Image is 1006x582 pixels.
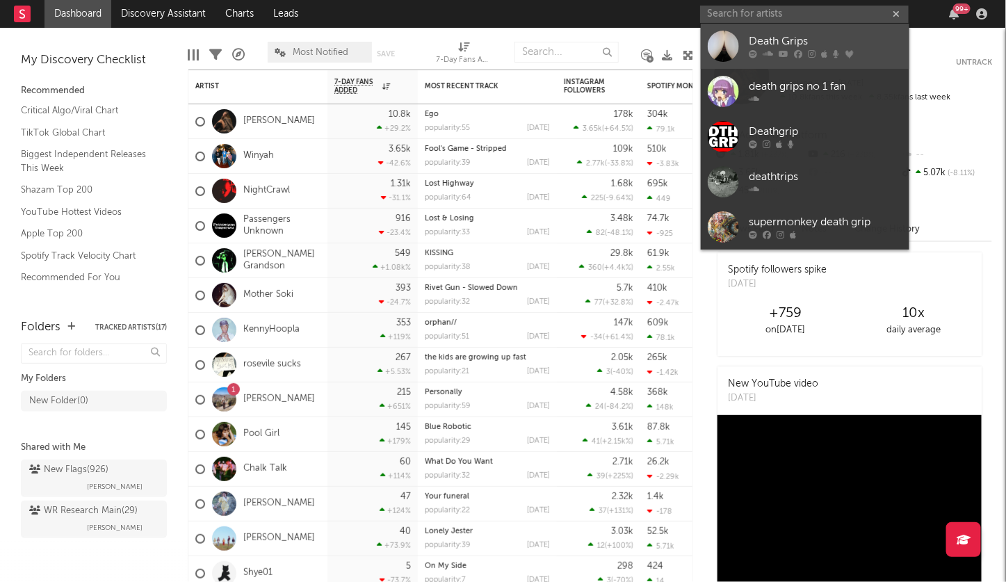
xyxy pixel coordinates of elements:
[425,368,469,375] div: popularity: 21
[701,114,909,159] a: Deathgrip
[612,492,633,501] div: 2.32k
[425,389,462,396] a: Personally
[850,322,978,339] div: daily average
[425,145,550,153] div: Fool's Game - Stripped
[380,506,411,515] div: +124 %
[597,473,606,480] span: 39
[612,423,633,432] div: 3.61k
[380,471,411,480] div: +114 %
[617,284,633,293] div: 5.7k
[425,145,507,153] a: Fool's Game - Stripped
[591,195,603,202] span: 225
[527,368,550,375] div: [DATE]
[437,35,492,75] div: 7-Day Fans Added (7-Day Fans Added)
[647,527,669,536] div: 52.5k
[611,527,633,536] div: 3.03k
[21,125,153,140] a: TikTok Global Chart
[900,164,992,182] div: 5.07k
[647,458,670,467] div: 26.2k
[425,180,474,188] a: Lost Highway
[587,471,633,480] div: ( )
[425,493,469,501] a: Your funeral
[21,343,167,364] input: Search for folders...
[608,473,631,480] span: +225 %
[721,322,850,339] div: on [DATE]
[586,160,605,168] span: 2.77k
[21,501,167,538] a: WR Research Main(29)[PERSON_NAME]
[29,503,138,519] div: WR Research Main ( 29 )
[188,35,199,75] div: Edit Columns
[647,214,670,223] div: 74.7k
[425,423,550,431] div: Blue Robotic
[606,195,631,202] span: -9.64 %
[617,562,633,571] div: 298
[243,567,273,579] a: Shye01
[647,318,669,328] div: 609k
[647,423,670,432] div: 87.8k
[243,324,300,336] a: KennyHoopla
[425,180,550,188] div: Lost Highway
[597,367,633,376] div: ( )
[953,3,971,14] div: 99 +
[406,562,411,571] div: 5
[425,319,457,327] a: orphan//
[647,298,679,307] div: -2.47k
[647,82,752,90] div: Spotify Monthly Listeners
[243,533,315,544] a: [PERSON_NAME]
[611,179,633,188] div: 1.68k
[334,78,379,95] span: 7-Day Fans Added
[749,214,902,231] div: supermonkey death grip
[701,159,909,204] a: deathtrips
[195,82,300,90] div: Artist
[425,423,471,431] a: Blue Robotic
[900,146,992,164] div: --
[614,110,633,119] div: 178k
[380,402,411,411] div: +651 %
[243,498,315,510] a: [PERSON_NAME]
[527,507,550,515] div: [DATE]
[574,124,633,133] div: ( )
[425,215,550,223] div: Lost & Losing
[701,69,909,114] a: death grips no 1 fan
[647,562,663,571] div: 424
[647,229,673,238] div: -925
[425,229,470,236] div: popularity: 33
[425,528,550,535] div: Lonely Jester
[527,298,550,306] div: [DATE]
[425,298,470,306] div: popularity: 32
[425,111,439,118] a: Ego
[425,354,550,362] div: the kids are growing up fast
[956,56,992,70] button: Untrack
[391,179,411,188] div: 1.31k
[377,541,411,550] div: +73.9 %
[29,393,88,410] div: New Folder ( 0 )
[612,369,631,376] span: -40 %
[610,214,633,223] div: 3.48k
[604,264,631,272] span: +4.4k %
[647,542,674,551] div: 5.71k
[728,263,827,277] div: Spotify followers spike
[87,519,143,536] span: [PERSON_NAME]
[605,299,631,307] span: +32.8 %
[700,6,909,23] input: Search for artists
[749,79,902,95] div: death grips no 1 fan
[587,228,633,237] div: ( )
[612,458,633,467] div: 2.71k
[21,292,153,321] a: TikTok Videos Assistant / Last 7 Days - Top
[243,463,287,475] a: Chalk Talk
[527,124,550,132] div: [DATE]
[425,264,471,271] div: popularity: 38
[425,437,471,445] div: popularity: 29
[21,248,153,264] a: Spotify Track Velocity Chart
[599,508,607,515] span: 37
[378,367,411,376] div: +5.53 %
[397,388,411,397] div: 215
[613,145,633,154] div: 109k
[21,439,167,456] div: Shared with Me
[647,437,674,446] div: 5.71k
[243,150,274,162] a: Winyah
[647,403,674,412] div: 148k
[243,249,321,273] a: [PERSON_NAME] Grandson
[95,324,167,331] button: Tracked Artists(17)
[425,354,526,362] a: the kids are growing up fast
